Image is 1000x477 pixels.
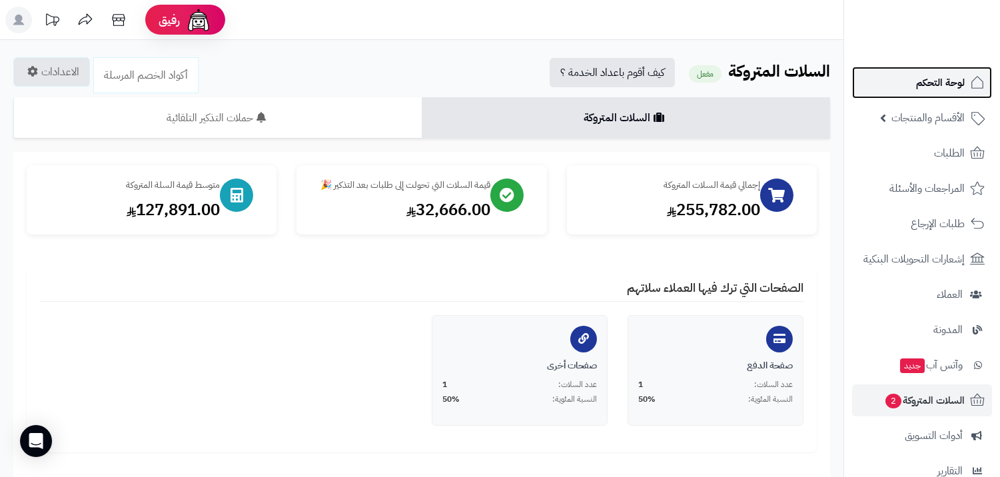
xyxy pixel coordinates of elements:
[754,379,793,390] span: عدد السلات:
[638,394,656,405] span: 50%
[748,394,793,405] span: النسبة المئوية:
[580,179,760,192] div: إجمالي قيمة السلات المتروكة
[852,384,992,416] a: السلات المتروكة2
[638,379,643,390] span: 1
[442,359,597,372] div: صفحات أخرى
[20,425,52,457] div: Open Intercom Messenger
[13,57,90,87] a: الاعدادات
[185,7,212,33] img: ai-face.png
[442,379,447,390] span: 1
[916,73,965,92] span: لوحة التحكم
[550,58,675,87] a: كيف أقوم باعداد الخدمة ؟
[13,97,422,139] a: حملات التذكير التلقائية
[934,144,965,163] span: الطلبات
[40,179,220,192] div: متوسط قيمة السلة المتروكة
[689,65,722,83] small: مفعل
[558,379,597,390] span: عدد السلات:
[889,179,965,198] span: المراجعات والأسئلة
[911,215,965,233] span: طلبات الإرجاع
[93,57,199,93] a: أكواد الخصم المرسلة
[933,320,963,339] span: المدونة
[310,179,490,192] div: قيمة السلات التي تحولت إلى طلبات بعد التذكير 🎉
[852,208,992,240] a: طلبات الإرجاع
[40,281,803,302] h4: الصفحات التي ترك فيها العملاء سلاتهم
[852,349,992,381] a: وآتس آبجديد
[899,356,963,374] span: وآتس آب
[159,12,180,28] span: رفيق
[852,173,992,205] a: المراجعات والأسئلة
[728,59,830,83] b: السلات المتروكة
[885,394,901,408] span: 2
[310,199,490,221] div: 32,666.00
[852,278,992,310] a: العملاء
[35,7,69,37] a: تحديثات المنصة
[852,420,992,452] a: أدوات التسويق
[905,426,963,445] span: أدوات التسويق
[852,243,992,275] a: إشعارات التحويلات البنكية
[442,394,460,405] span: 50%
[909,37,987,65] img: logo-2.png
[891,109,965,127] span: الأقسام والمنتجات
[852,314,992,346] a: المدونة
[552,394,597,405] span: النسبة المئوية:
[937,285,963,304] span: العملاء
[852,137,992,169] a: الطلبات
[422,97,830,139] a: السلات المتروكة
[638,359,793,372] div: صفحة الدفع
[852,67,992,99] a: لوحة التحكم
[40,199,220,221] div: 127,891.00
[884,391,965,410] span: السلات المتروكة
[863,250,965,268] span: إشعارات التحويلات البنكية
[900,358,925,373] span: جديد
[580,199,760,221] div: 255,782.00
